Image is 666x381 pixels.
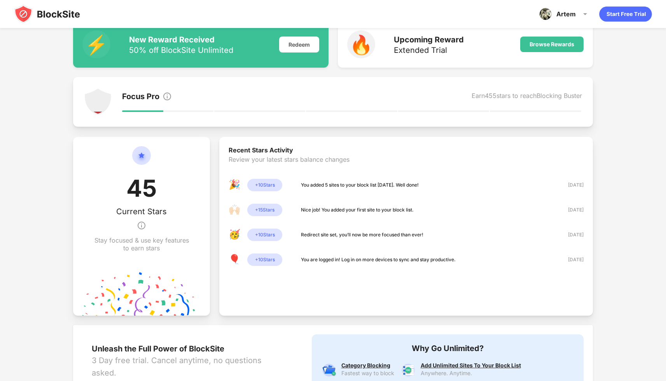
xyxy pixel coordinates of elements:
[126,174,157,207] div: 45
[129,46,233,54] div: 50% off BlockSite Unlimited
[92,236,191,252] div: Stay focused & use key features to earn stars
[347,30,375,58] div: 🔥
[247,229,282,241] div: + 10 Stars
[530,41,574,47] div: Browse Rewards
[556,181,584,189] div: [DATE]
[321,344,574,353] div: Why Go Unlimited?
[301,181,419,189] div: You added 5 sites to your block list [DATE]. Well done!
[341,370,394,376] div: Fastest way to block
[556,256,584,264] div: [DATE]
[229,229,241,241] div: 🥳
[116,207,167,216] div: Current Stars
[229,204,241,216] div: 🙌🏻
[279,37,319,52] div: Redeem
[247,253,282,266] div: + 10 Stars
[400,362,416,378] img: premium-unlimited-blocklist.svg
[247,179,282,191] div: + 10 Stars
[229,146,583,156] div: Recent Stars Activity
[301,231,423,239] div: Redirect site set, you’ll now be more focused than ever!
[163,92,172,101] img: info.svg
[556,231,584,239] div: [DATE]
[394,46,464,54] div: Extended Trial
[92,344,283,354] div: Unleash the Full Power of BlockSite
[229,179,241,191] div: 🎉
[321,362,337,378] img: premium-category.svg
[82,272,201,316] img: points-confetti.svg
[341,362,394,369] div: Category Blocking
[394,35,464,44] div: Upcoming Reward
[539,8,552,20] img: ACg8ocINdwuO16M7fCTnYZL_e8HppK22qJEnsN4T_MfmOMnGKGRsnfbR=s96-c
[301,256,456,264] div: You are logged in! Log in on more devices to sync and stay productive.
[229,253,241,266] div: 🎈
[599,6,652,22] div: animation
[129,35,233,44] div: New Reward Received
[82,30,110,58] div: ⚡️
[137,216,146,235] img: info.svg
[556,10,576,18] div: Artem
[421,362,521,369] div: Add Unlimited Sites To Your Block List
[229,156,583,179] div: Review your latest stars balance changes
[132,146,151,174] img: circle-star.svg
[301,206,414,214] div: Nice job! You added your first site to your block list.
[472,92,582,103] div: Earn 455 stars to reach Blocking Buster
[556,206,584,214] div: [DATE]
[92,354,283,379] div: 3 Day free trial. Cancel anytime, no questions asked.
[84,88,112,116] img: points-level-1.svg
[122,92,159,103] div: Focus Pro
[14,5,80,23] img: blocksite-icon-black.svg
[247,204,282,216] div: + 15 Stars
[421,370,521,376] div: Anywhere. Anytime.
